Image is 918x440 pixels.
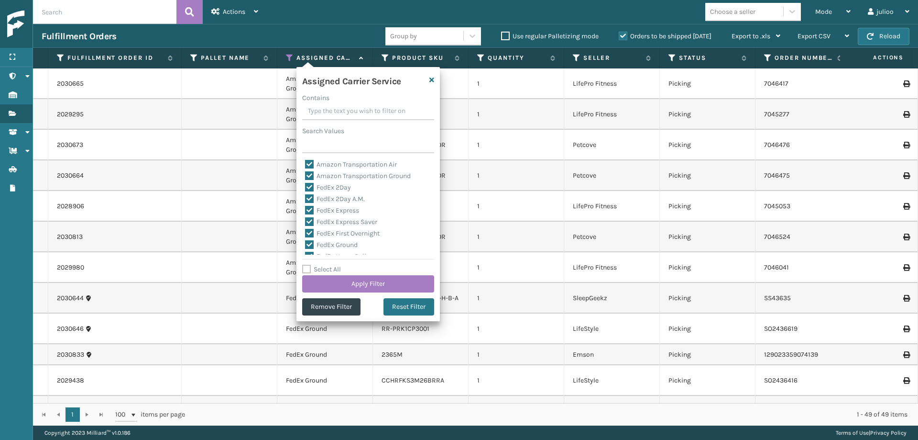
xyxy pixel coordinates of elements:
[469,252,564,283] td: 1
[755,68,851,99] td: 7046417
[755,130,851,160] td: 7046476
[469,344,564,365] td: 1
[843,50,909,66] span: Actions
[660,99,755,130] td: Picking
[660,130,755,160] td: Picking
[469,314,564,344] td: 1
[836,429,869,436] a: Terms of Use
[660,191,755,222] td: Picking
[302,73,401,87] h4: Assigned Carrier Service
[305,229,380,237] label: FedEx First Overnight
[564,130,660,160] td: Petcove
[660,396,755,427] td: Picking
[903,80,909,87] i: Print Label
[564,191,660,222] td: LifePro Fitness
[775,54,832,62] label: Order Number
[903,111,909,118] i: Print Label
[858,28,909,45] button: Reload
[798,32,831,40] span: Export CSV
[903,295,909,302] i: Print Label
[660,222,755,252] td: Picking
[755,222,851,252] td: 7046524
[302,275,434,293] button: Apply Filter
[302,93,329,103] label: Contains
[903,203,909,210] i: Print Label
[305,172,411,180] label: Amazon Transportation Ground
[870,429,907,436] a: Privacy Policy
[564,160,660,191] td: Petcove
[564,365,660,396] td: LifeStyle
[277,191,373,222] td: Amazon Transportation Ground
[382,376,444,384] a: CCHRFKS3M26BRRA
[501,32,599,40] label: Use regular Palletizing mode
[679,54,737,62] label: Status
[302,298,361,316] button: Remove Filter
[277,130,373,160] td: Amazon Transportation Ground
[469,396,564,427] td: 1
[57,79,84,89] a: 2030665
[660,252,755,283] td: Picking
[277,160,373,191] td: Amazon Transportation Ground
[469,283,564,314] td: 1
[305,241,358,249] label: FedEx Ground
[277,344,373,365] td: FedEx Ground
[903,377,909,384] i: Print Label
[564,99,660,130] td: LifePro Fitness
[44,426,131,440] p: Copyright 2023 Milliard™ v 1.0.186
[57,350,84,360] a: 2030833
[305,160,397,169] label: Amazon Transportation Air
[469,222,564,252] td: 1
[660,160,755,191] td: Picking
[660,68,755,99] td: Picking
[583,54,641,62] label: Seller
[7,11,93,38] img: logo
[57,171,84,181] a: 2030664
[903,264,909,271] i: Print Label
[564,283,660,314] td: SleepGeekz
[903,172,909,179] i: Print Label
[277,365,373,396] td: FedEx Ground
[903,142,909,148] i: Print Label
[469,130,564,160] td: 1
[305,252,379,260] label: FedEx Home Delivery
[564,396,660,427] td: LifeStyle
[302,126,344,136] label: Search Values
[903,351,909,358] i: Print Label
[67,54,163,62] label: Fulfillment Order Id
[755,252,851,283] td: 7046041
[903,234,909,240] i: Print Label
[469,191,564,222] td: 1
[755,365,851,396] td: SO2436416
[836,426,907,440] div: |
[564,68,660,99] td: LifePro Fitness
[564,314,660,344] td: LifeStyle
[382,350,403,359] a: 2365M
[57,376,84,385] a: 2029438
[277,252,373,283] td: Amazon Transportation Ground
[382,325,429,333] a: RR-PRK1CP3001
[198,410,907,419] div: 1 - 49 of 49 items
[755,99,851,130] td: 7045277
[66,407,80,422] a: 1
[660,365,755,396] td: Picking
[277,314,373,344] td: FedEx Ground
[390,31,417,41] div: Group by
[277,68,373,99] td: Amazon Transportation Ground
[815,8,832,16] span: Mode
[305,206,359,214] label: FedEx Express
[57,110,84,119] a: 2029295
[57,202,84,211] a: 2028906
[392,54,450,62] label: Product SKU
[469,160,564,191] td: 1
[660,314,755,344] td: Picking
[383,298,434,316] button: Reset Filter
[564,344,660,365] td: Emson
[296,54,354,62] label: Assigned Carrier Service
[619,32,711,40] label: Orders to be shipped [DATE]
[469,68,564,99] td: 1
[305,218,377,226] label: FedEx Express Saver
[732,32,770,40] span: Export to .xls
[710,7,755,17] div: Choose a seller
[564,222,660,252] td: Petcove
[469,99,564,130] td: 1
